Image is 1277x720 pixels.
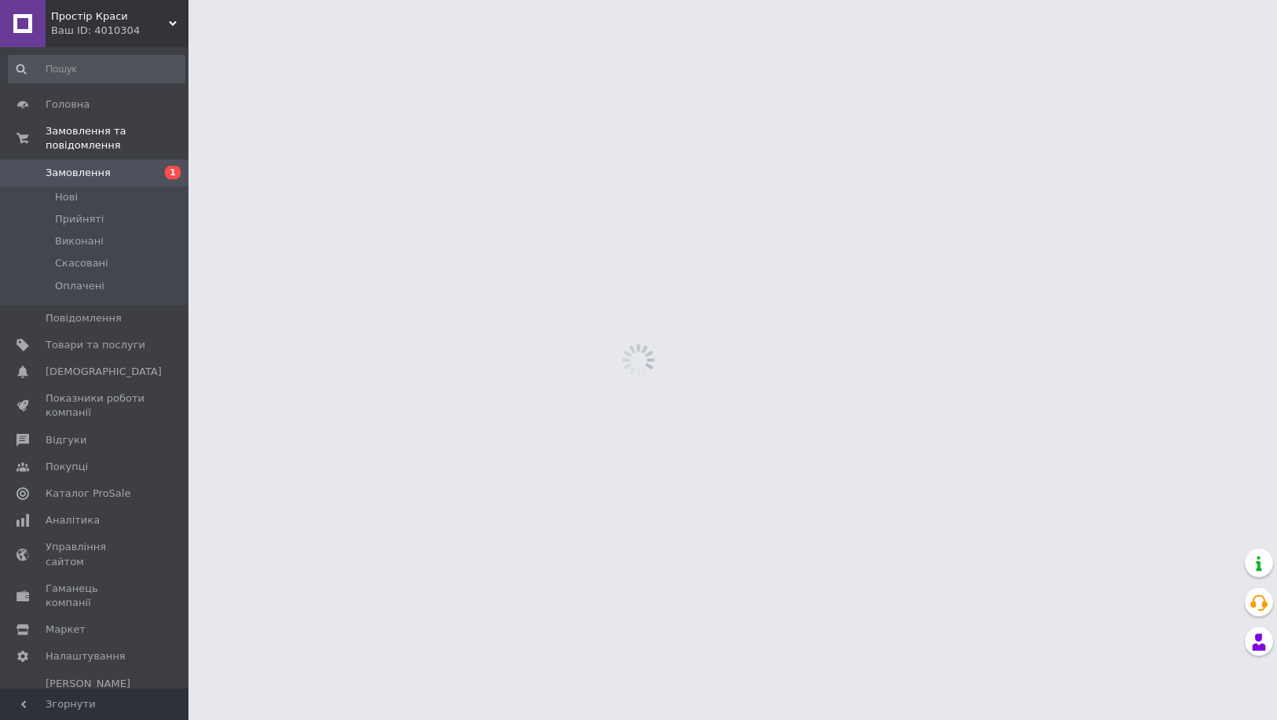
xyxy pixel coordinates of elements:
[46,311,122,325] span: Повідомлення
[46,582,145,610] span: Гаманець компанії
[55,234,104,248] span: Виконані
[55,212,104,226] span: Прийняті
[51,24,188,38] div: Ваш ID: 4010304
[46,623,86,637] span: Маркет
[55,256,108,270] span: Скасовані
[46,513,100,527] span: Аналітика
[46,166,111,180] span: Замовлення
[55,279,104,293] span: Оплачені
[165,166,181,179] span: 1
[46,649,126,663] span: Налаштування
[55,190,78,204] span: Нові
[8,55,185,83] input: Пошук
[46,677,145,720] span: [PERSON_NAME] та рахунки
[46,460,88,474] span: Покупці
[46,338,145,352] span: Товари та послуги
[46,540,145,568] span: Управління сайтом
[46,97,90,112] span: Головна
[46,391,145,420] span: Показники роботи компанії
[51,9,169,24] span: Простір Краси
[46,124,188,152] span: Замовлення та повідомлення
[46,365,162,379] span: [DEMOGRAPHIC_DATA]
[46,487,130,501] span: Каталог ProSale
[46,433,86,447] span: Відгуки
